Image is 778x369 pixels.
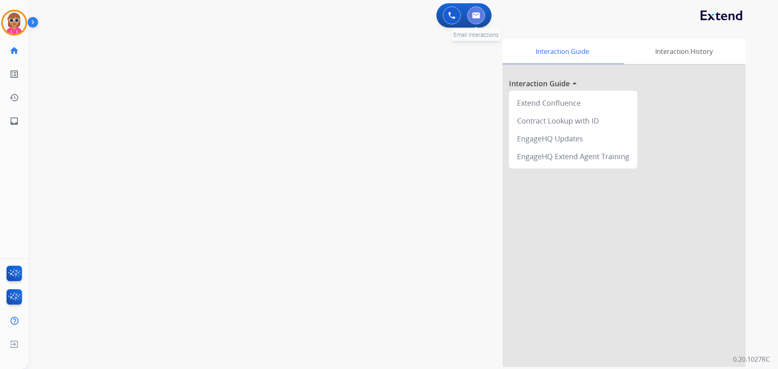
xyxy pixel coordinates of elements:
[502,39,622,64] div: Interaction Guide
[9,116,19,126] mat-icon: inbox
[512,94,634,112] div: Extend Confluence
[3,11,26,34] img: avatar
[453,31,499,38] span: Email Interactions
[512,112,634,130] div: Contract Lookup with ID
[512,147,634,165] div: EngageHQ Extend Agent Training
[622,39,746,64] div: Interaction History
[9,69,19,79] mat-icon: list_alt
[9,46,19,55] mat-icon: home
[512,130,634,147] div: EngageHQ Updates
[9,93,19,102] mat-icon: history
[733,354,770,364] p: 0.20.1027RC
